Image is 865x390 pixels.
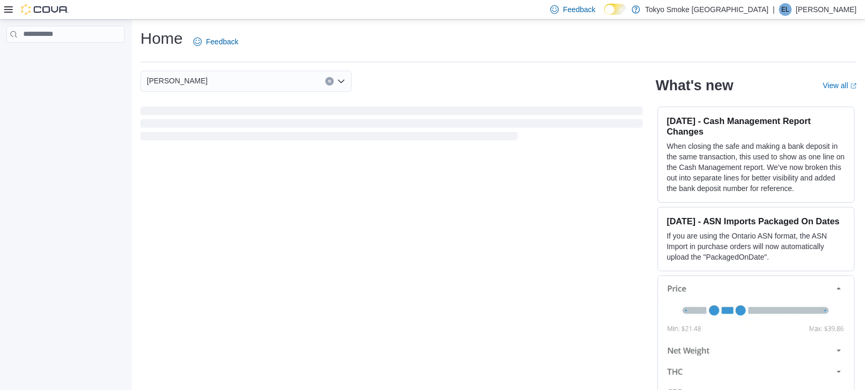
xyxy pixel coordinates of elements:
nav: Complex example [6,45,125,70]
img: Cova [21,4,69,15]
p: Tokyo Smoke [GEOGRAPHIC_DATA] [645,3,769,16]
input: Dark Mode [604,4,626,15]
a: Feedback [189,31,242,52]
span: Feedback [206,36,238,47]
h3: [DATE] - Cash Management Report Changes [666,116,845,137]
span: EL [782,3,789,16]
span: [PERSON_NAME] [147,74,208,87]
p: When closing the safe and making a bank deposit in the same transaction, this used to show as one... [666,141,845,194]
a: View allExternal link [823,81,857,90]
p: | [773,3,775,16]
span: Loading [140,109,643,142]
p: [PERSON_NAME] [796,3,857,16]
svg: External link [850,83,857,89]
p: If you are using the Ontario ASN format, the ASN Import in purchase orders will now automatically... [666,231,845,262]
h2: What's new [655,77,733,94]
h1: Home [140,28,183,49]
button: Clear input [325,77,334,85]
button: Open list of options [337,77,345,85]
h3: [DATE] - ASN Imports Packaged On Dates [666,216,845,226]
span: Feedback [563,4,595,15]
div: Emily Latta [779,3,792,16]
